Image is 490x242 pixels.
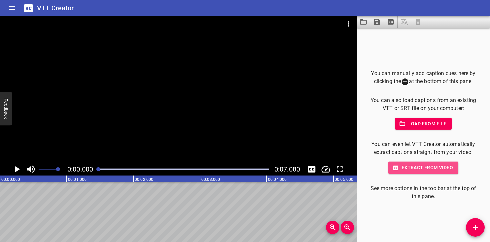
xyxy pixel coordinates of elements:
[367,140,479,156] p: You can even let VTT Creator automatically extract captions straight from your video:
[466,218,485,237] button: Add Cue
[359,18,367,26] svg: Load captions from file
[1,177,20,182] text: 00:00.000
[274,165,300,173] span: Video Duration
[384,16,398,28] button: Extract captions from video
[305,163,318,176] div: Hide/Show Captions
[68,177,87,182] text: 00:01.000
[394,164,453,172] span: Extract from video
[357,16,370,28] button: Load captions from file
[395,118,452,130] button: Load from file
[135,177,153,182] text: 00:02.000
[67,165,93,173] span: Current Time
[326,221,339,234] button: Zoom In
[56,167,60,171] span: Set video volume
[370,16,384,28] button: Save captions to file
[367,69,479,86] p: You can manually add caption cues here by clicking the at the bottom of this pane.
[305,163,318,176] button: Toggle captions
[367,184,479,200] p: See more options in the toolbar at the top of this pane.
[367,96,479,112] p: You can also load captions from an existing VTT or SRT file on your computer:
[335,177,353,182] text: 00:05.000
[398,16,411,28] span: Add some captions below, then you can translate them.
[37,3,74,13] h6: VTT Creator
[388,162,458,174] button: Extract from video
[373,18,381,26] svg: Save captions to file
[11,163,23,176] button: Play/Pause
[319,163,332,176] button: Change Playback Speed
[333,163,346,176] button: Toggle fullscreen
[201,177,220,182] text: 00:03.000
[25,163,37,176] button: Toggle mute
[400,120,447,128] span: Load from file
[98,169,269,170] div: Play progress
[341,16,357,32] button: Video Options
[387,18,395,26] svg: Extract captions from video
[268,177,287,182] text: 00:04.000
[319,163,332,176] div: Playback Speed
[341,221,354,234] button: Zoom Out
